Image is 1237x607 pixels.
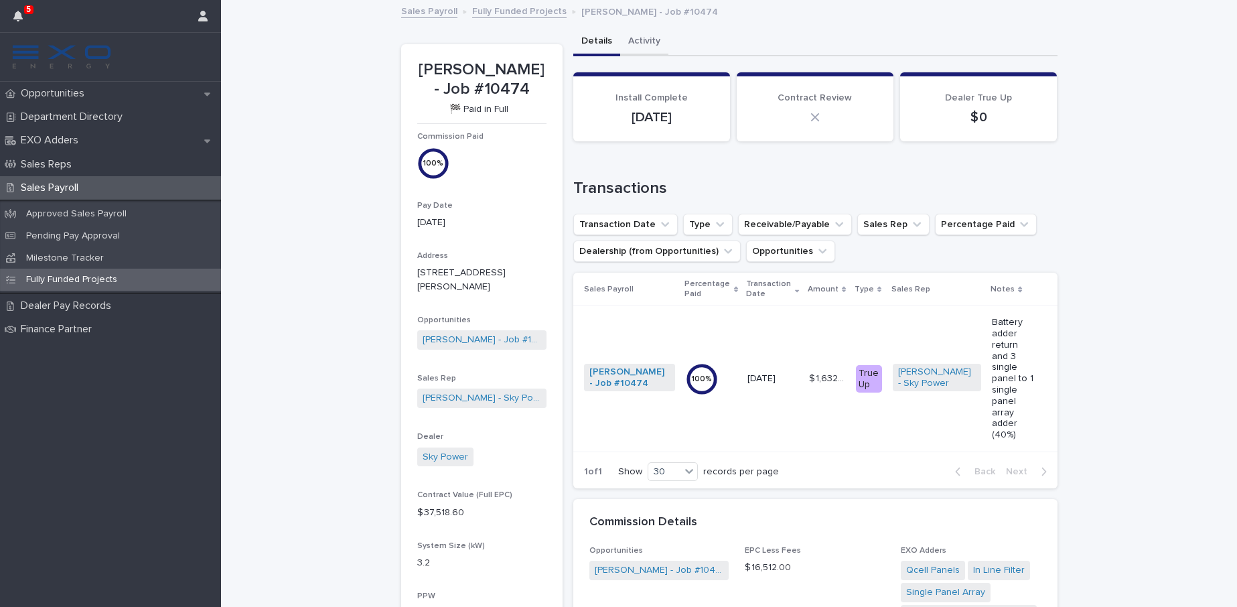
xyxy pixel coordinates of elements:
p: Sales Rep [891,282,930,297]
p: [DATE] [589,109,714,125]
button: Sales Rep [857,214,930,235]
p: Pending Pay Approval [15,230,131,242]
button: Dealership (from Opportunities) [573,241,741,262]
a: Sales Payroll [401,3,457,18]
p: Percentage Paid [684,277,731,301]
p: Notes [991,282,1015,297]
p: [STREET_ADDRESS][PERSON_NAME] [417,266,547,294]
a: Sky Power [423,450,468,464]
p: Battery adder return and 3 single panel to 1 single panel array adder (40%) [992,317,1035,441]
p: Sales Payroll [15,182,89,194]
div: 100 % [686,375,718,384]
div: 100 % [417,156,449,170]
span: Sales Rep [417,375,456,383]
button: Type [683,214,733,235]
p: Opportunities [15,87,95,100]
p: Sales Reps [15,158,82,171]
p: [DATE] [417,216,547,230]
a: [PERSON_NAME] - Sky Power [898,366,976,389]
p: Show [618,466,642,478]
p: [DATE] [747,373,798,385]
p: EXO Adders [15,134,89,147]
p: Amount [808,282,839,297]
span: Contract Review [778,93,852,103]
p: 5 [26,5,31,14]
button: Details [573,28,620,56]
p: Milestone Tracker [15,253,115,264]
span: Commission Paid [417,133,484,141]
a: Fully Funded Projects [472,3,567,18]
span: EPC Less Fees [745,547,801,555]
p: $ 16,512.00 [745,561,885,575]
p: 3.2 [417,556,547,570]
p: $ 1,632.00 [809,370,848,385]
a: In Line Filter [973,563,1025,578]
p: Department Directory [15,111,133,123]
button: Receivable/Payable [738,214,852,235]
div: True Up [856,365,882,393]
p: Approved Sales Payroll [15,208,137,220]
span: Dealer True Up [945,93,1012,103]
p: Sales Payroll [584,282,634,297]
p: Dealer Pay Records [15,299,122,312]
button: Percentage Paid [935,214,1037,235]
div: 30 [648,465,680,479]
a: [PERSON_NAME] - Job #10474 [595,563,724,578]
h1: Transactions [573,179,1058,198]
p: Transaction Date [746,277,792,301]
span: Opportunities [589,547,643,555]
p: records per page [703,466,779,478]
button: Activity [620,28,668,56]
a: [PERSON_NAME] - Job #10474 [589,366,670,389]
span: Address [417,252,448,260]
p: Type [855,282,874,297]
img: FKS5r6ZBThi8E5hshIGi [11,44,113,70]
a: [PERSON_NAME] - Sky Power [423,391,541,405]
a: Qcell Panels [906,563,960,578]
span: Contract Value (Full EPC) [417,491,512,499]
a: [PERSON_NAME] - Job #10474 [423,333,541,347]
button: Opportunities [746,241,835,262]
button: Next [1001,466,1058,478]
p: [PERSON_NAME] - Job #10474 [417,60,547,99]
button: Back [944,466,1001,478]
span: PPW [417,592,435,600]
button: Transaction Date [573,214,678,235]
p: 🏁 Paid in Full [417,104,541,115]
span: Install Complete [615,93,688,103]
tr: [PERSON_NAME] - Job #10474 100%[DATE]$ 1,632.00$ 1,632.00 True Up[PERSON_NAME] - Sky Power Batter... [573,306,1058,452]
span: System Size (kW) [417,542,485,550]
span: Dealer [417,433,443,441]
p: 1 of 1 [573,456,613,488]
p: Fully Funded Projects [15,274,128,285]
div: 5 [13,8,31,32]
span: Back [966,467,995,476]
a: Single Panel Array [906,586,985,600]
p: $ 0 [916,109,1041,125]
p: Finance Partner [15,323,102,336]
span: Opportunities [417,316,471,324]
h2: Commission Details [589,515,697,530]
p: $ 37,518.60 [417,506,547,520]
span: Pay Date [417,202,453,210]
p: [PERSON_NAME] - Job #10474 [581,3,718,18]
span: EXO Adders [901,547,946,555]
span: Next [1006,467,1035,476]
